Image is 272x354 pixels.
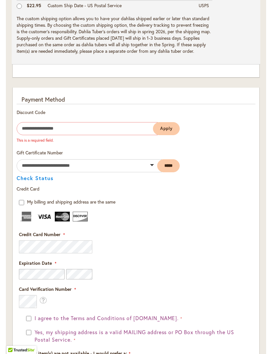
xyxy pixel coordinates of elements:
[73,212,88,221] img: Discover
[17,109,45,115] span: Discount Code
[17,149,63,156] span: Gift Certificate Number
[19,286,71,292] span: Card Verification Number
[35,329,234,343] span: Yes, my shipping address is a valid MAILING address or PO Box through the US Postal Service.
[17,176,53,181] button: Check Status
[27,199,115,205] span: My billing and shipping address are the same
[19,212,34,221] img: American Express
[17,95,255,104] div: Payment Method
[44,1,195,14] td: Custom Ship Date - US Postal Service
[153,122,180,135] button: Apply
[17,137,158,143] div: This is a required field.
[35,315,179,321] span: I agree to the Terms and Conditions of [DOMAIN_NAME].
[19,231,60,237] span: Credit Card Number
[195,1,212,14] td: USPS
[17,14,212,58] td: The custom shipping option allows you to have your dahlias shipped earlier or later than standard...
[55,212,70,221] img: MasterCard
[37,212,52,221] img: Visa
[17,186,39,192] span: Credit Card
[19,260,52,266] span: Expiration Date
[160,126,173,131] span: Apply
[27,2,41,8] span: $22.95
[5,331,23,349] iframe: Launch Accessibility Center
